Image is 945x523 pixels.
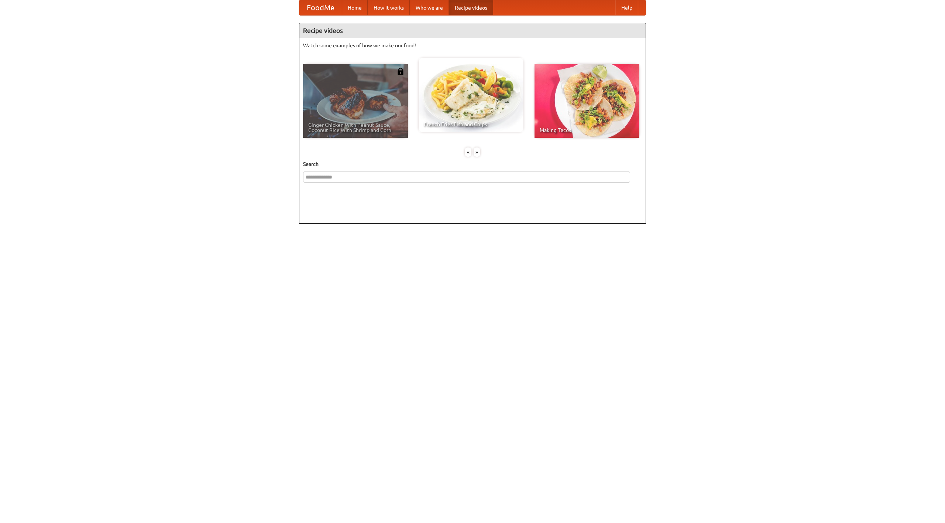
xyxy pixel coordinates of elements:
a: Recipe videos [449,0,493,15]
a: Home [342,0,368,15]
a: FoodMe [299,0,342,15]
a: How it works [368,0,410,15]
a: French Fries Fish and Chips [419,58,523,132]
a: Making Tacos [535,64,639,138]
a: Help [615,0,638,15]
div: » [474,147,480,157]
h5: Search [303,160,642,168]
h4: Recipe videos [299,23,646,38]
span: French Fries Fish and Chips [424,122,518,127]
span: Making Tacos [540,128,634,133]
a: Who we are [410,0,449,15]
p: Watch some examples of how we make our food! [303,42,642,49]
div: « [465,147,471,157]
img: 483408.png [397,68,404,75]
